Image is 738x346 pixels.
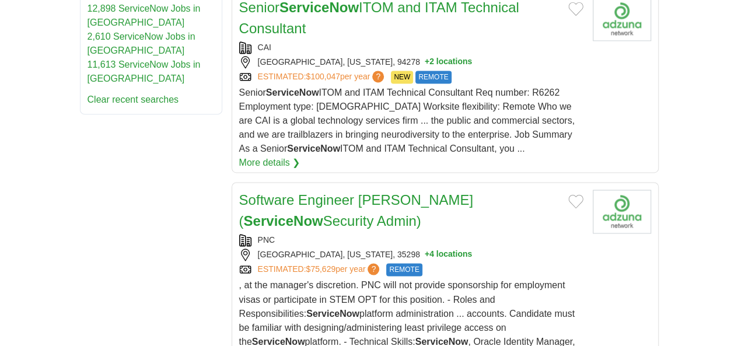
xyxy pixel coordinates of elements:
a: Software Engineer [PERSON_NAME] (ServiceNowSecurity Admin) [239,192,474,229]
a: 11,613 ServiceNow Jobs in [GEOGRAPHIC_DATA] [88,60,201,83]
strong: ServiceNow [252,336,305,346]
a: PNC [258,235,275,244]
strong: ServiceNow [306,308,359,318]
strong: ServiceNow [287,144,340,153]
span: ? [372,71,384,82]
a: More details ❯ [239,156,300,170]
a: ESTIMATED:$75,629per year? [258,263,382,276]
a: 12,898 ServiceNow Jobs in [GEOGRAPHIC_DATA] [88,4,201,27]
span: Senior ITOM and ITAM Technical Consultant Req number: R6262 Employment type: [DEMOGRAPHIC_DATA] W... [239,88,575,153]
a: 2,610 ServiceNow Jobs in [GEOGRAPHIC_DATA] [88,32,195,55]
strong: ServiceNow [266,88,319,97]
span: $100,047 [306,72,340,81]
div: [GEOGRAPHIC_DATA], [US_STATE], 35298 [239,249,583,261]
span: REMOTE [415,71,451,83]
button: Add to favorite jobs [568,194,583,208]
button: +4 locations [425,249,472,261]
span: ? [368,263,379,275]
span: REMOTE [386,263,422,276]
strong: ServiceNow [415,336,468,346]
span: NEW [391,71,413,83]
div: [GEOGRAPHIC_DATA], [US_STATE], 94278 [239,56,583,68]
button: +2 locations [425,56,472,68]
div: CAI [239,41,583,54]
img: PNC Bank NA logo [593,190,651,233]
a: ESTIMATED:$100,047per year? [258,71,387,83]
span: + [425,56,429,68]
button: Add to favorite jobs [568,2,583,16]
span: + [425,249,429,261]
span: $75,629 [306,264,335,274]
a: Clear recent searches [88,95,179,104]
strong: ServiceNow [244,213,323,229]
